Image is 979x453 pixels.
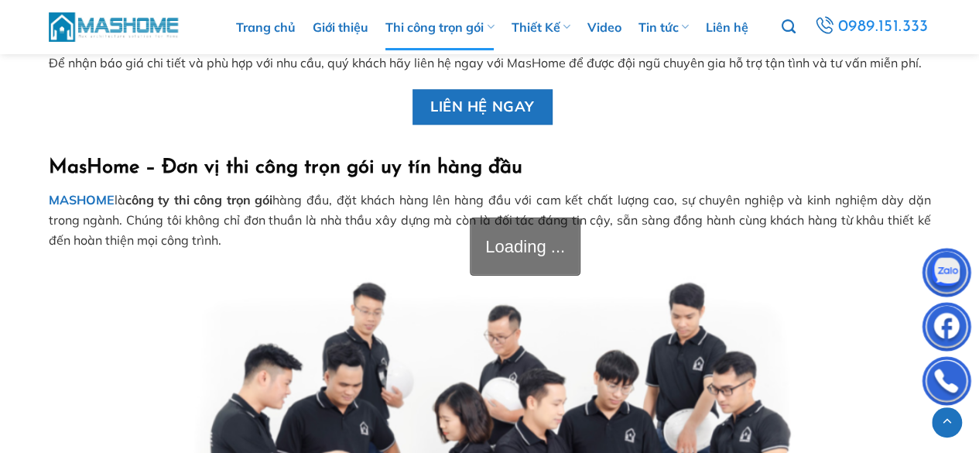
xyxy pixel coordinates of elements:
[812,13,930,41] a: 0989.151.333
[706,4,748,50] a: Liên hệ
[430,95,535,118] span: LIÊN HỆ NGAY
[932,407,962,438] a: Lên đầu trang
[511,4,570,50] a: Thiết Kế
[412,89,553,125] a: LIÊN HỆ NGAY
[49,158,522,177] strong: MasHome – Đơn vị thi công trọn gói uy tín hàng đầu
[638,4,689,50] a: Tin tức
[115,192,174,208] span: là
[49,192,931,247] span: hàng đầu, đặt khách hàng lên hàng đầu với cam kết chất lượng cao, sự chuyên nghiệp và kinh nghiệm...
[923,306,970,352] img: Facebook
[125,192,170,208] strong: công ty
[587,4,621,50] a: Video
[781,11,795,43] a: Tìm kiếm
[174,192,273,208] b: thi công trọn gói
[923,360,970,407] img: Phone
[923,252,970,298] img: Zalo
[49,192,115,208] a: MASHOME
[313,4,368,50] a: Giới thiệu
[838,14,929,40] span: 0989.151.333
[236,4,296,50] a: Trang chủ
[470,218,580,276] div: Loading ...
[49,53,931,74] p: Để nhận báo giá chi tiết và phù hợp với nhu cầu, quý khách hãy liên hệ ngay với MasHome để được đ...
[385,4,494,50] a: Thi công trọn gói
[49,10,180,43] img: MasHome – Tổng Thầu Thiết Kế Và Xây Nhà Trọn Gói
